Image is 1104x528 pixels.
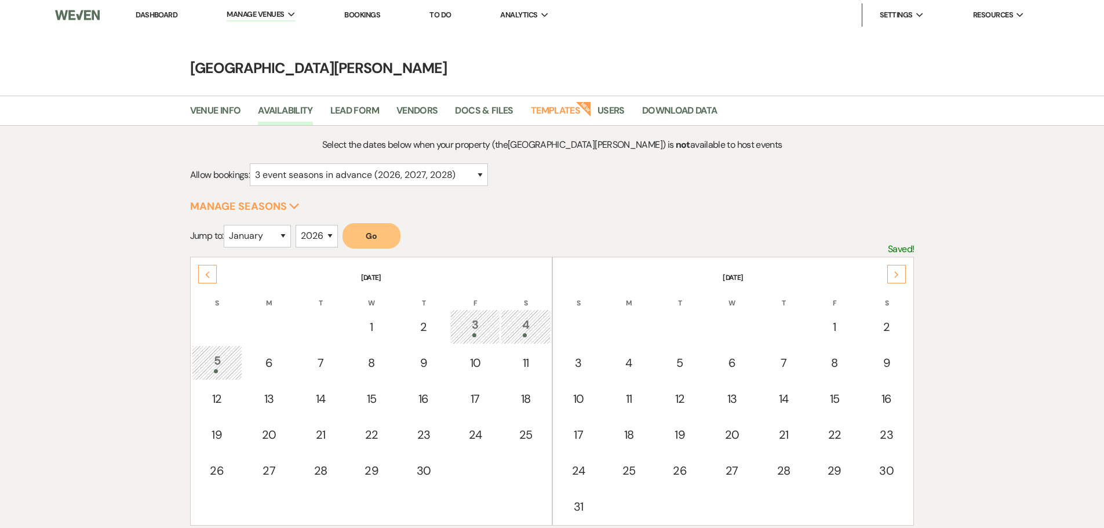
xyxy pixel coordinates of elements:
[500,9,537,21] span: Analytics
[507,426,544,443] div: 25
[661,462,699,479] div: 26
[867,426,906,443] div: 23
[250,354,289,372] div: 6
[353,426,391,443] div: 22
[243,284,295,308] th: M
[575,100,592,116] strong: New
[507,390,544,407] div: 18
[611,354,647,372] div: 4
[250,390,289,407] div: 13
[973,9,1013,21] span: Resources
[457,390,493,407] div: 17
[611,426,647,443] div: 18
[676,139,690,151] strong: not
[405,354,443,372] div: 9
[759,284,808,308] th: T
[531,103,580,125] a: Templates
[507,354,544,372] div: 11
[190,169,250,181] span: Allow bookings:
[597,103,625,125] a: Users
[765,390,801,407] div: 14
[192,258,551,283] th: [DATE]
[192,284,242,308] th: S
[713,426,752,443] div: 20
[455,103,513,125] a: Docs & Files
[353,390,391,407] div: 15
[706,284,758,308] th: W
[765,354,801,372] div: 7
[190,230,224,242] span: Jump to:
[661,426,699,443] div: 19
[429,10,451,20] a: To Do
[501,284,550,308] th: S
[347,284,397,308] th: W
[655,284,705,308] th: T
[396,103,438,125] a: Vendors
[250,426,289,443] div: 20
[330,103,379,125] a: Lead Form
[809,284,859,308] th: F
[136,10,177,20] a: Dashboard
[227,9,284,20] span: Manage Venues
[296,284,345,308] th: T
[560,426,597,443] div: 17
[815,390,853,407] div: 15
[560,462,597,479] div: 24
[765,462,801,479] div: 28
[861,284,912,308] th: S
[405,462,443,479] div: 30
[450,284,500,308] th: F
[405,318,443,336] div: 2
[353,462,391,479] div: 29
[560,498,597,515] div: 31
[303,426,339,443] div: 21
[815,354,853,372] div: 8
[713,390,752,407] div: 13
[661,390,699,407] div: 12
[135,58,970,78] h4: [GEOGRAPHIC_DATA][PERSON_NAME]
[250,462,289,479] div: 27
[611,390,647,407] div: 11
[344,10,380,20] a: Bookings
[611,462,647,479] div: 25
[405,390,443,407] div: 16
[815,318,853,336] div: 1
[765,426,801,443] div: 21
[353,318,391,336] div: 1
[190,103,241,125] a: Venue Info
[258,103,312,125] a: Availability
[642,103,717,125] a: Download Data
[815,462,853,479] div: 29
[888,242,914,257] p: Saved!
[713,462,752,479] div: 27
[867,390,906,407] div: 16
[867,318,906,336] div: 2
[198,462,236,479] div: 26
[353,354,391,372] div: 8
[880,9,913,21] span: Settings
[554,284,603,308] th: S
[457,426,493,443] div: 24
[713,354,752,372] div: 6
[280,137,824,152] p: Select the dates below when your property (the [GEOGRAPHIC_DATA][PERSON_NAME] ) is available to h...
[457,354,493,372] div: 10
[661,354,699,372] div: 5
[560,390,597,407] div: 10
[867,462,906,479] div: 30
[190,201,300,212] button: Manage Seasons
[198,390,236,407] div: 12
[198,352,236,373] div: 5
[604,284,654,308] th: M
[405,426,443,443] div: 23
[343,223,400,249] button: Go
[55,3,99,27] img: Weven Logo
[303,354,339,372] div: 7
[560,354,597,372] div: 3
[815,426,853,443] div: 22
[554,258,913,283] th: [DATE]
[457,316,493,337] div: 3
[303,462,339,479] div: 28
[198,426,236,443] div: 19
[303,390,339,407] div: 14
[398,284,450,308] th: T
